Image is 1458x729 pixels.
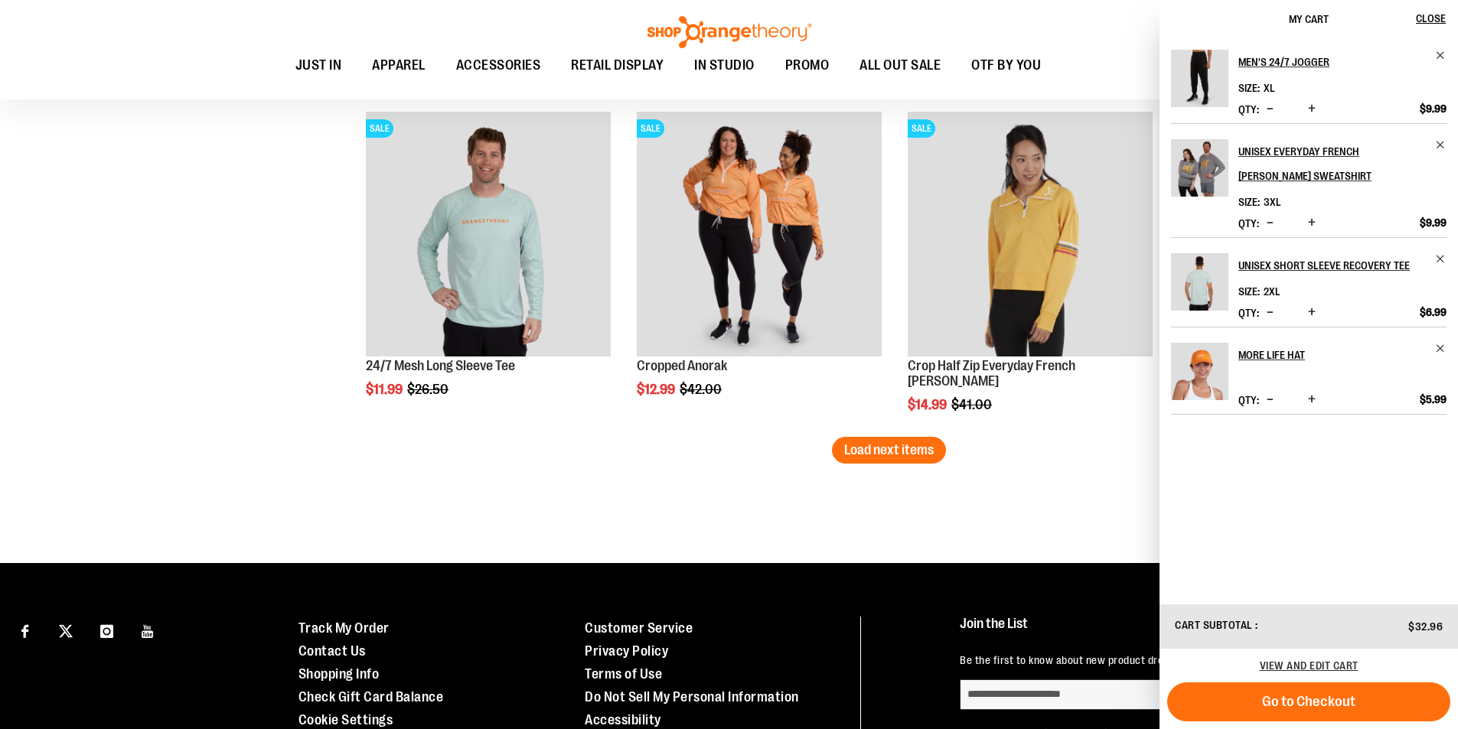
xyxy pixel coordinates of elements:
span: $42.00 [680,382,724,397]
a: Shopping Info [298,666,380,682]
dt: Size [1238,285,1260,298]
span: $9.99 [1420,102,1447,116]
dt: Size [1238,196,1260,208]
a: More Life Hat [1238,343,1447,367]
a: Main Image of 1457095SALE [366,112,611,359]
h2: Unisex Everyday French [PERSON_NAME] Sweatshirt [1238,139,1426,188]
h2: More Life Hat [1238,343,1426,367]
span: 3XL [1264,196,1281,208]
a: Visit our Youtube page [135,617,161,643]
button: Increase product quantity [1304,392,1319,408]
h2: Unisex Short Sleeve Recovery Tee [1238,253,1426,278]
span: PROMO [785,48,830,83]
span: Close [1416,12,1446,24]
span: $9.99 [1420,216,1447,229]
label: Qty [1238,103,1259,116]
button: Decrease product quantity [1263,392,1277,408]
p: Be the first to know about new product drops, exclusive collaborations, and shopping events! [960,653,1423,668]
a: Terms of Use [585,666,662,682]
span: $32.96 [1408,620,1443,633]
a: Cropped Anorak primary imageSALE [637,112,882,359]
span: Cart Subtotal [1175,619,1253,631]
div: product [900,104,1160,451]
span: XL [1264,82,1275,94]
span: APPAREL [372,48,426,83]
a: Privacy Policy [585,643,668,659]
span: My Cart [1289,13,1329,25]
li: Product [1171,327,1447,415]
img: Cropped Anorak primary image [637,112,882,356]
img: Twitter [59,624,73,638]
h2: Men's 24/7 Jogger [1238,50,1426,74]
button: Increase product quantity [1304,305,1319,321]
a: Unisex Everyday French Terry Crewneck Sweatshirt [1171,139,1228,207]
a: Customer Service [585,620,693,636]
a: Track My Order [298,620,390,636]
button: Decrease product quantity [1263,102,1277,117]
span: SALE [637,119,664,138]
li: Product [1171,50,1447,123]
a: Men's 24/7 Jogger [1238,50,1447,74]
dt: Size [1238,82,1260,94]
button: Increase product quantity [1304,216,1319,231]
a: Unisex Short Sleeve Recovery Tee [1238,253,1447,278]
span: Go to Checkout [1262,693,1355,710]
a: Visit our X page [53,617,80,643]
span: $11.99 [366,382,405,397]
img: Product image for Crop Half Zip Everyday French Terry Pullover [908,112,1153,356]
span: ACCESSORIES [456,48,541,83]
img: Unisex Short Sleeve Recovery Tee [1171,253,1228,311]
a: Contact Us [298,643,366,659]
img: Main Image of 1457095 [366,112,611,356]
button: Load next items [832,437,946,464]
a: Men's 24/7 Jogger [1171,50,1228,117]
li: Product [1171,123,1447,237]
button: Decrease product quantity [1263,216,1277,231]
input: enter email [960,679,1166,710]
span: 2XL [1264,285,1280,298]
a: View and edit cart [1260,659,1359,672]
label: Qty [1238,217,1259,229]
span: Load next items [844,442,934,457]
span: OTF BY YOU [971,48,1041,83]
a: Remove item [1435,50,1447,61]
div: product [358,104,618,436]
button: Increase product quantity [1304,102,1319,117]
img: Men's 24/7 Jogger [1171,50,1228,107]
button: Go to Checkout [1167,682,1450,721]
span: ALL OUT SALE [859,48,941,83]
div: product [629,104,889,436]
span: RETAIL DISPLAY [571,48,664,83]
a: Unisex Short Sleeve Recovery Tee [1171,253,1228,321]
img: Unisex Everyday French Terry Crewneck Sweatshirt [1171,139,1228,197]
h4: Join the List [960,617,1423,645]
a: Cookie Settings [298,712,393,727]
span: $26.50 [407,382,451,397]
a: Accessibility [585,712,661,727]
button: Decrease product quantity [1263,305,1277,321]
label: Qty [1238,394,1259,406]
a: Do Not Sell My Personal Information [585,689,799,705]
span: SALE [366,119,393,138]
a: Unisex Everyday French [PERSON_NAME] Sweatshirt [1238,139,1447,188]
span: $12.99 [637,382,677,397]
span: $5.99 [1420,392,1447,406]
a: Remove item [1435,343,1447,354]
img: More Life Hat [1171,343,1228,400]
a: Cropped Anorak [637,358,727,373]
li: Product [1171,237,1447,327]
a: Visit our Facebook page [11,617,38,643]
span: IN STUDIO [694,48,755,83]
a: More Life Hat [1171,343,1228,410]
span: SALE [908,119,935,138]
a: Check Gift Card Balance [298,689,444,705]
span: $6.99 [1420,305,1447,319]
a: Remove item [1435,253,1447,265]
a: 24/7 Mesh Long Sleeve Tee [366,358,515,373]
span: $41.00 [951,397,994,412]
img: Shop Orangetheory [645,16,814,48]
span: $14.99 [908,397,949,412]
a: Crop Half Zip Everyday French [PERSON_NAME] [908,358,1075,389]
a: Visit our Instagram page [93,617,120,643]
